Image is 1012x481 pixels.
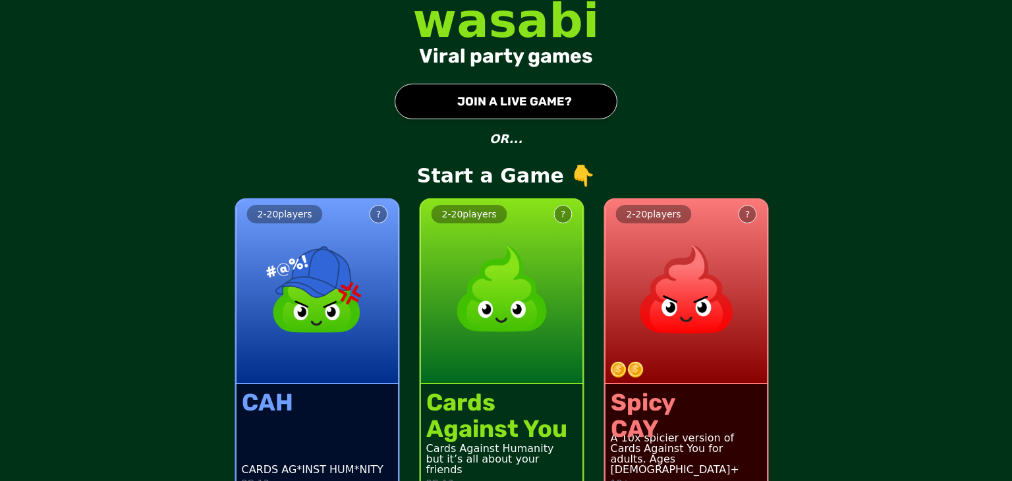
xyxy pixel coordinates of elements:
[419,44,593,68] div: Viral party games
[745,208,750,221] div: ?
[370,205,388,223] button: ?
[242,389,293,416] div: CAH
[442,209,497,219] span: 2 - 20 players
[554,205,573,223] button: ?
[426,389,567,416] div: Cards
[561,208,565,221] div: ?
[426,443,578,454] div: Cards Against Humanity
[260,231,376,347] img: product image
[426,454,578,475] div: but it’s all about your friends
[611,416,675,442] div: CAY
[376,208,381,221] div: ?
[629,231,745,347] img: product image
[490,130,522,148] p: OR...
[627,209,681,219] span: 2 - 20 players
[611,362,627,378] img: token
[395,84,617,119] button: JOIN A LIVE GAME?
[417,164,595,188] p: Start a Game 👇
[444,231,560,347] img: product image
[242,465,383,475] div: CARDS AG*INST HUM*NITY
[426,416,567,442] div: Against You
[628,362,644,378] img: token
[611,433,762,475] div: A 10x spicier version of Cards Against You for adults. Ages [DEMOGRAPHIC_DATA]+
[611,389,675,416] div: Spicy
[258,209,312,219] span: 2 - 20 players
[739,205,757,223] button: ?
